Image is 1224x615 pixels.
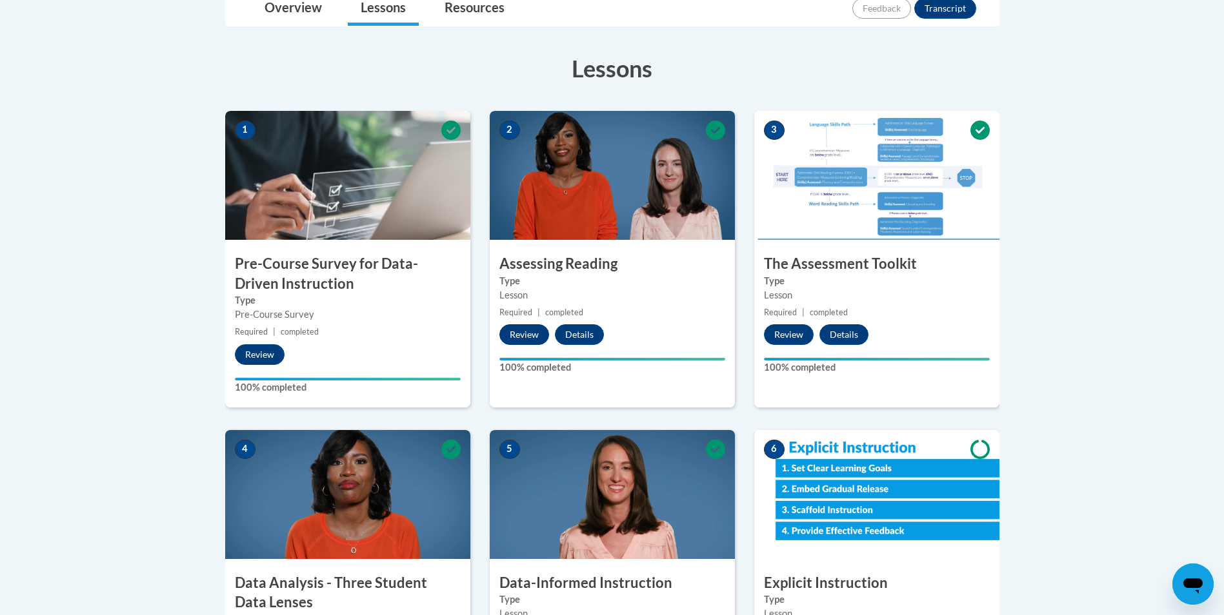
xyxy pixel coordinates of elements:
div: Your progress [499,358,725,360]
h3: Assessing Reading [490,254,735,274]
span: completed [810,307,848,317]
img: Course Image [490,430,735,559]
label: Type [499,274,725,288]
img: Course Image [225,111,470,240]
span: Required [499,307,532,317]
span: 1 [235,121,256,140]
div: Lesson [764,288,990,302]
img: Course Image [754,111,999,240]
button: Review [499,324,549,345]
img: Course Image [490,111,735,240]
span: 3 [764,121,785,140]
button: Review [764,324,814,345]
span: Required [235,327,268,337]
label: Type [764,274,990,288]
button: Details [555,324,604,345]
label: 100% completed [235,380,461,395]
h3: The Assessment Toolkit [754,254,999,274]
img: Course Image [225,430,470,559]
span: completed [545,307,583,317]
span: completed [281,327,319,337]
h3: Data Analysis - Three Student Data Lenses [225,573,470,613]
span: 6 [764,440,785,459]
div: Pre-Course Survey [235,307,461,322]
span: | [537,307,540,317]
label: Type [764,592,990,607]
span: 5 [499,440,520,459]
label: Type [235,293,461,307]
button: Review [235,344,285,365]
span: Required [764,307,797,317]
h3: Pre-Course Survey for Data-Driven Instruction [225,254,470,294]
div: Your progress [235,378,461,380]
label: 100% completed [764,360,990,375]
label: 100% completed [499,360,725,375]
span: | [273,327,276,337]
iframe: Button to launch messaging window [1172,563,1214,605]
div: Your progress [764,358,990,360]
span: | [802,307,805,317]
label: Type [499,592,725,607]
div: Lesson [499,288,725,302]
button: Details [819,324,868,345]
img: Course Image [754,430,999,559]
span: 2 [499,121,520,140]
span: 4 [235,440,256,459]
h3: Explicit Instruction [754,573,999,593]
h3: Lessons [225,52,999,84]
h3: Data-Informed Instruction [490,573,735,593]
